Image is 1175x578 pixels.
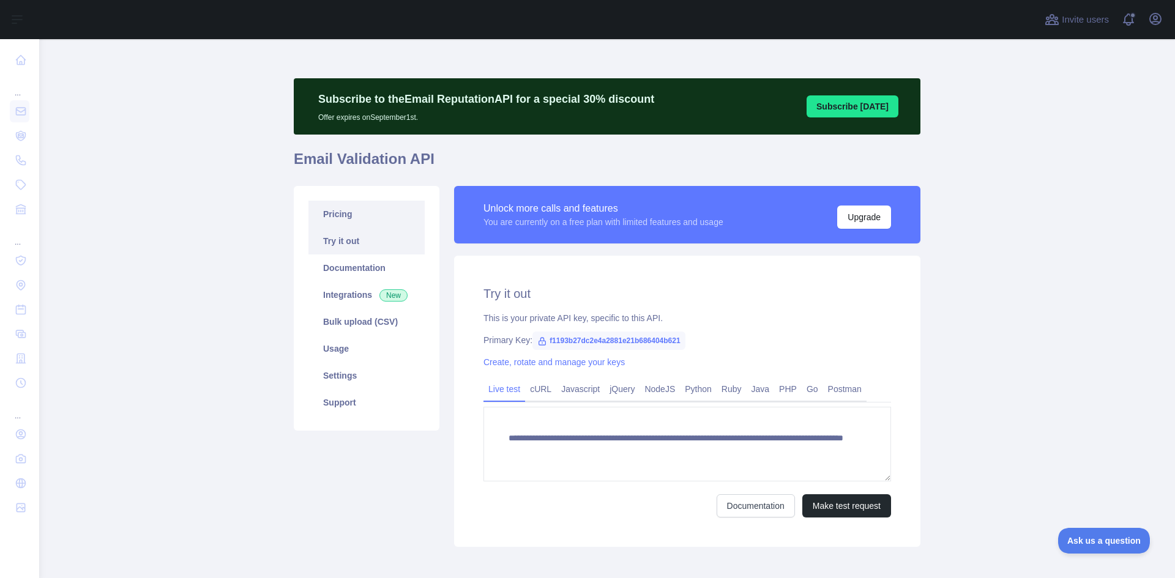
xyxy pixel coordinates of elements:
a: Bulk upload (CSV) [308,308,425,335]
a: Python [680,379,717,399]
a: Usage [308,335,425,362]
div: ... [10,73,29,98]
button: Invite users [1042,10,1111,29]
a: PHP [774,379,802,399]
iframe: Toggle Customer Support [1058,528,1151,554]
button: Subscribe [DATE] [807,95,898,117]
a: Go [802,379,823,399]
p: Subscribe to the Email Reputation API for a special 30 % discount [318,91,654,108]
a: cURL [525,379,556,399]
div: You are currently on a free plan with limited features and usage [483,216,723,228]
a: Javascript [556,379,605,399]
a: Postman [823,379,867,399]
button: Make test request [802,494,891,517]
h2: Try it out [483,285,891,302]
div: ... [10,396,29,421]
a: Integrations New [308,281,425,308]
a: Pricing [308,201,425,228]
a: Live test [483,379,525,399]
div: This is your private API key, specific to this API. [483,312,891,324]
a: Java [747,379,775,399]
h1: Email Validation API [294,149,920,179]
span: New [379,289,408,302]
a: Documentation [717,494,795,517]
button: Upgrade [837,206,891,229]
span: Invite users [1062,13,1109,27]
div: Primary Key: [483,334,891,346]
div: Unlock more calls and features [483,201,723,216]
a: jQuery [605,379,640,399]
a: NodeJS [640,379,680,399]
a: Try it out [308,228,425,254]
a: Documentation [308,254,425,281]
a: Ruby [717,379,747,399]
span: f1193b27dc2e4a2881e21b686404b621 [532,332,685,350]
div: ... [10,223,29,247]
a: Support [308,389,425,416]
a: Create, rotate and manage your keys [483,357,625,367]
p: Offer expires on September 1st. [318,108,654,122]
a: Settings [308,362,425,389]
